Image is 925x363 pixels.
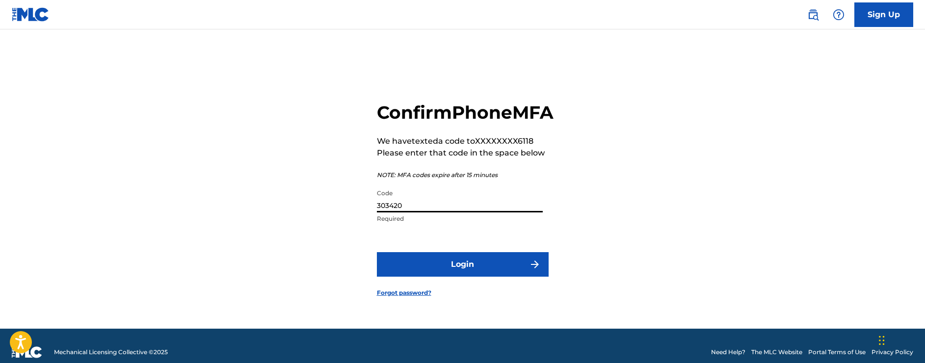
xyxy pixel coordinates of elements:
img: logo [12,346,42,358]
h2: Confirm Phone MFA [377,102,554,124]
img: help [833,9,845,21]
a: The MLC Website [751,348,802,357]
span: Mechanical Licensing Collective © 2025 [54,348,168,357]
div: Drag [879,326,885,355]
a: Public Search [803,5,823,25]
p: NOTE: MFA codes expire after 15 minutes [377,171,554,180]
a: Need Help? [711,348,745,357]
button: Login [377,252,549,277]
p: Please enter that code in the space below [377,147,554,159]
a: Sign Up [854,2,913,27]
img: search [807,9,819,21]
img: MLC Logo [12,7,50,22]
p: We have texted a code to XXXXXXXX6118 [377,135,554,147]
a: Portal Terms of Use [808,348,866,357]
img: f7272a7cc735f4ea7f67.svg [529,259,541,270]
p: Required [377,214,543,223]
a: Forgot password? [377,288,431,297]
a: Privacy Policy [872,348,913,357]
iframe: Chat Widget [876,316,925,363]
div: Help [829,5,848,25]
